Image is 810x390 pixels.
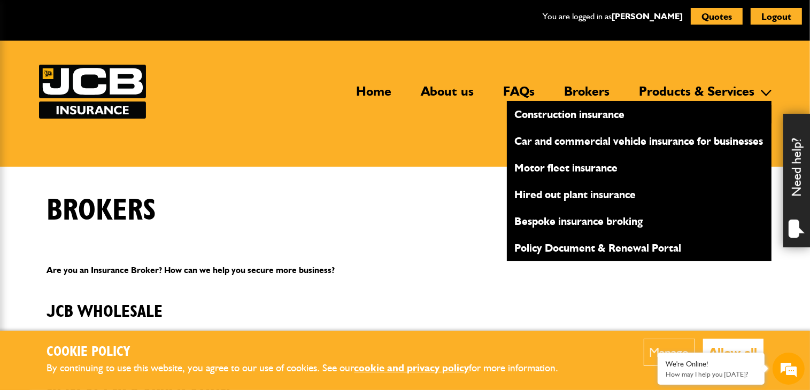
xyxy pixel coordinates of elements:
[557,83,618,108] a: Brokers
[56,60,180,74] div: Chat with us now
[612,11,683,21] a: [PERSON_NAME]
[783,114,810,247] div: Need help?
[703,339,763,366] button: Allow all
[39,65,146,119] a: JCB Insurance Services
[14,162,195,185] input: Enter your phone number
[691,8,743,25] button: Quotes
[47,285,763,322] h2: JCB Wholesale
[14,130,195,154] input: Enter your email address
[145,307,194,321] em: Start Chat
[666,360,757,369] div: We're Online!
[413,83,482,108] a: About us
[507,132,772,150] a: Car and commercial vehicle insurance for businesses
[543,10,683,24] p: You are logged in as
[507,159,772,177] a: Motor fleet insurance
[39,65,146,119] img: JCB Insurance Services logo
[14,193,195,298] textarea: Type your message and hit 'Enter'
[47,360,576,377] p: By continuing to use this website, you agree to our use of cookies. See our for more information.
[354,362,469,374] a: cookie and privacy policy
[47,193,157,229] h1: Brokers
[666,370,757,378] p: How may I help you today?
[47,263,763,277] p: Are you an Insurance Broker? How can we help you secure more business?
[349,83,400,108] a: Home
[507,105,772,123] a: Construction insurance
[751,8,802,25] button: Logout
[507,212,772,230] a: Bespoke insurance broking
[507,185,772,204] a: Hired out plant insurance
[18,59,45,74] img: d_20077148190_company_1631870298795_20077148190
[175,5,201,31] div: Minimize live chat window
[14,99,195,122] input: Enter your last name
[507,239,772,257] a: Policy Document & Renewal Portal
[47,344,576,361] h2: Cookie Policy
[644,339,695,366] button: Manage
[496,83,543,108] a: FAQs
[631,83,763,108] a: Products & Services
